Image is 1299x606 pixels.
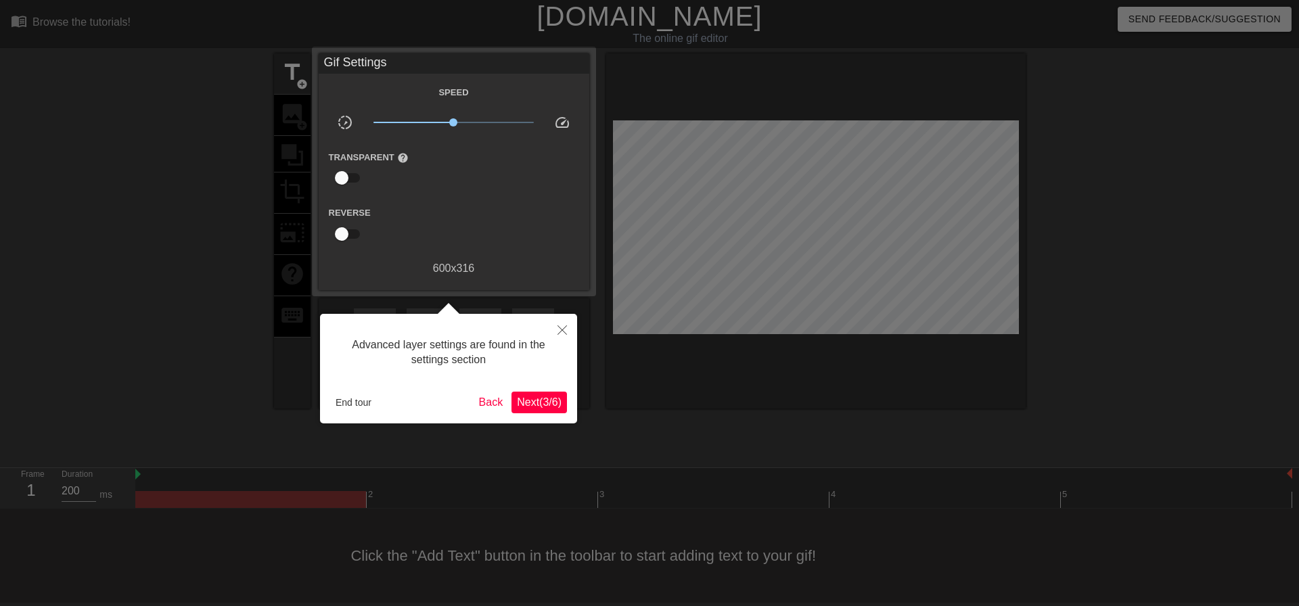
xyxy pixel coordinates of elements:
[547,314,577,345] button: Close
[330,392,377,413] button: End tour
[517,396,562,408] span: Next ( 3 / 6 )
[330,324,567,381] div: Advanced layer settings are found in the settings section
[474,392,509,413] button: Back
[511,392,567,413] button: Next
